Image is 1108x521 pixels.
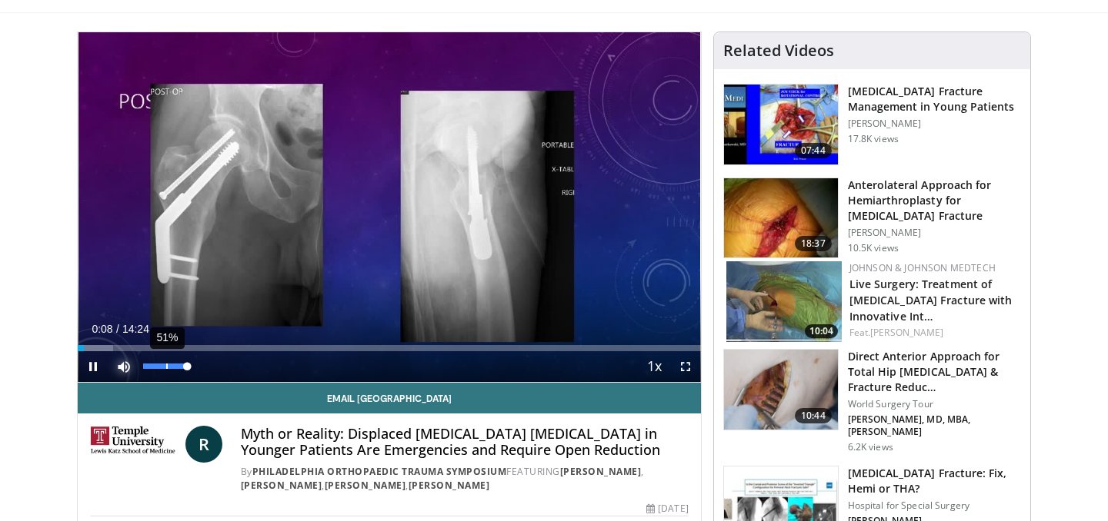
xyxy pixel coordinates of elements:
div: [DATE] [646,502,688,516]
p: 10.5K views [848,242,899,254]
p: [PERSON_NAME], MD, MBA, [PERSON_NAME] [848,413,1021,438]
a: Johnson & Johnson MedTech [849,261,996,274]
a: R [185,426,222,463]
h4: Myth or Reality: Displaced [MEDICAL_DATA] [MEDICAL_DATA] in Younger Patients Are Emergencies and ... [241,426,689,459]
a: [PERSON_NAME] [560,465,642,478]
button: Playback Rate [639,351,670,382]
a: 07:44 [MEDICAL_DATA] Fracture Management in Young Patients [PERSON_NAME] 17.8K views [723,84,1021,165]
button: Fullscreen [670,351,701,382]
a: [PERSON_NAME] [409,479,490,492]
h3: [MEDICAL_DATA] Fracture Management in Young Patients [848,84,1021,114]
div: Feat. [849,326,1018,340]
span: 10:44 [795,408,832,423]
div: Progress Bar [78,345,701,351]
a: Live Surgery: Treatment of [MEDICAL_DATA] Fracture with Innovative Int… [849,277,1013,324]
a: Email [GEOGRAPHIC_DATA] [78,383,701,413]
span: 10:04 [805,324,838,338]
span: 07:44 [795,143,832,158]
p: 17.8K views [848,133,899,145]
a: [PERSON_NAME] [325,479,406,492]
h3: [MEDICAL_DATA] Fracture: Fix, Hemi or THA? [848,466,1021,496]
img: 14766df3-efa5-4166-8dc0-95244dab913c.150x105_q85_crop-smart_upscale.jpg [726,261,842,342]
div: By FEATURING , , , [241,465,689,493]
img: Philadelphia Orthopaedic Trauma Symposium [90,426,179,463]
span: / [116,323,119,335]
a: 10:44 Direct Anterior Approach for Total Hip [MEDICAL_DATA] & Fracture Reduc… World Surgery Tour ... [723,349,1021,453]
p: [PERSON_NAME] [848,118,1021,130]
img: 245457_0002_1.png.150x105_q85_crop-smart_upscale.jpg [724,85,838,164]
p: 6.2K views [848,441,893,453]
button: Pause [78,351,108,382]
div: Volume Level [143,363,187,369]
p: Hospital for Special Surgery [848,499,1021,512]
img: 1b49c4dc-6725-42ca-b2d9-db8c5331b74b.150x105_q85_crop-smart_upscale.jpg [724,350,838,430]
img: 78c34c25-97ae-4c02-9d2f-9b8ccc85d359.150x105_q85_crop-smart_upscale.jpg [724,178,838,258]
a: [PERSON_NAME] [241,479,322,492]
span: 0:08 [92,323,112,335]
h3: Direct Anterior Approach for Total Hip [MEDICAL_DATA] & Fracture Reduc… [848,349,1021,395]
h3: Anterolateral Approach for Hemiarthroplasty for [MEDICAL_DATA] Fracture [848,178,1021,224]
video-js: Video Player [78,32,701,383]
a: 10:04 [726,261,842,342]
span: 14:24 [122,323,149,335]
h4: Related Videos [723,41,834,60]
a: [PERSON_NAME] [870,326,943,339]
a: 18:37 Anterolateral Approach for Hemiarthroplasty for [MEDICAL_DATA] Fracture [PERSON_NAME] 10.5K... [723,178,1021,259]
span: 18:37 [795,236,832,251]
a: Philadelphia Orthopaedic Trauma Symposium [252,465,507,478]
button: Mute [108,351,139,382]
p: World Surgery Tour [848,398,1021,410]
p: [PERSON_NAME] [848,227,1021,239]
